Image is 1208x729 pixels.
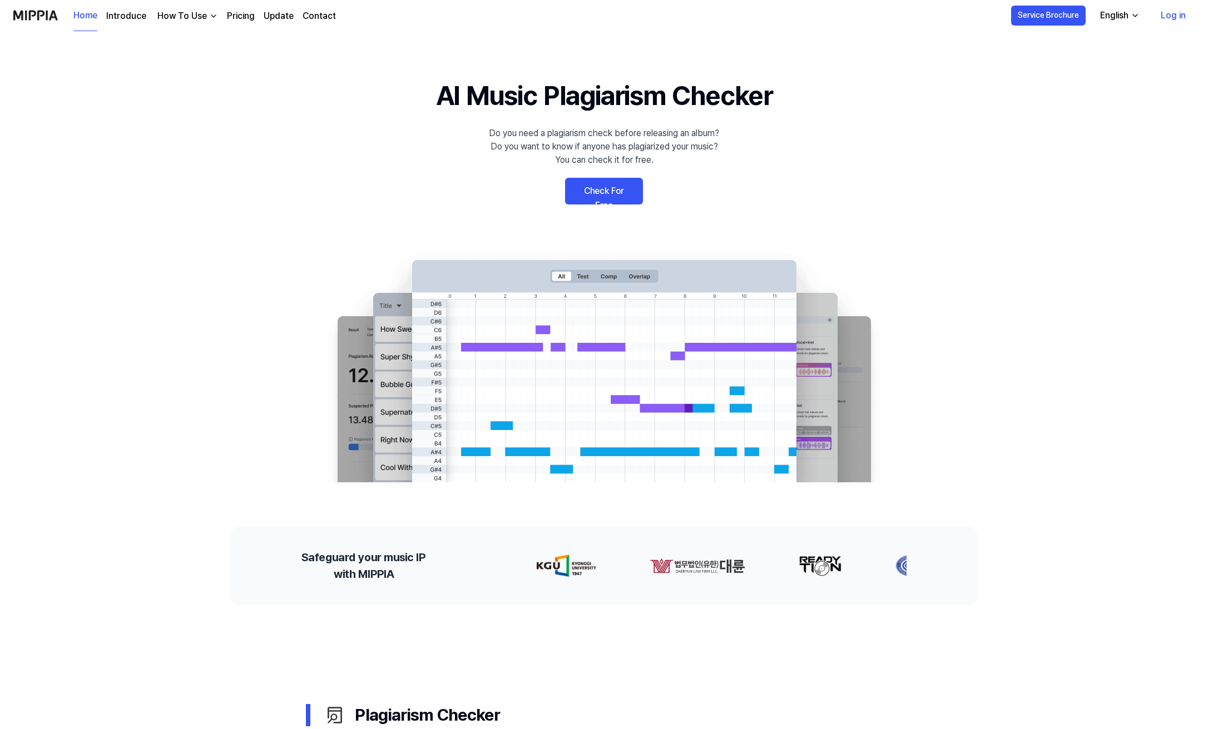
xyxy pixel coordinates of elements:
[315,249,893,482] img: main Image
[1091,4,1146,27] button: English
[324,702,902,727] div: Plagiarism Checker
[436,76,773,116] h1: AI Music Plagiarism Checker
[227,9,255,23] a: Pricing
[303,9,336,23] a: Contact
[489,127,719,167] div: Do you need a plagiarism check before releasing an album? Do you want to know if anyone has plagi...
[1098,9,1131,22] div: English
[73,1,97,31] a: Home
[155,9,209,23] div: How To Use
[155,9,218,23] button: How To Use
[895,555,930,577] img: partner-logo-3
[650,555,745,577] img: partner-logo-1
[565,178,643,204] a: Check For Free
[799,555,842,577] img: partner-logo-2
[106,9,146,23] a: Introduce
[1011,6,1086,26] button: Service Brochure
[301,549,425,582] h2: Safeguard your music IP with MIPPIA
[209,12,218,21] img: down
[264,9,294,23] a: Update
[537,555,596,577] img: partner-logo-0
